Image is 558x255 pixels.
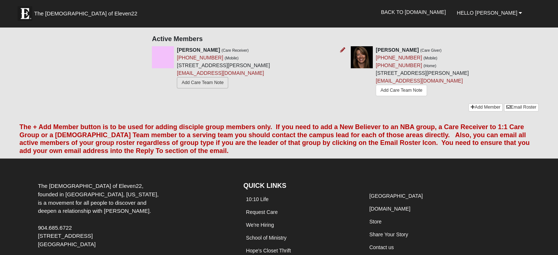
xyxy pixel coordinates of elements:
h4: Active Members [152,35,539,43]
span: Hello [PERSON_NAME] [457,10,517,16]
div: [STREET_ADDRESS][PERSON_NAME] [177,46,270,90]
a: We're Hiring [246,222,274,228]
small: (Care Giver) [420,48,441,52]
a: The [DEMOGRAPHIC_DATA] of Eleven22 [14,3,161,21]
div: [STREET_ADDRESS][PERSON_NAME] [376,46,469,98]
small: (Mobile) [225,56,238,60]
a: Share Your Story [369,232,408,237]
a: [DOMAIN_NAME] [369,206,411,212]
a: 10:10 Life [246,196,269,202]
a: Email Roster [504,103,539,111]
small: (Care Receiver) [222,48,249,52]
a: [PHONE_NUMBER] [376,55,422,61]
img: Eleven22 logo [18,6,32,21]
a: [GEOGRAPHIC_DATA] [369,193,423,199]
a: School of Ministry [246,235,286,241]
a: [PHONE_NUMBER] [376,62,422,68]
strong: [PERSON_NAME] [177,47,220,53]
span: [GEOGRAPHIC_DATA] [38,241,95,247]
font: The + Add Member button is to be used for adding disciple group members only. If you need to add ... [19,123,530,154]
strong: [PERSON_NAME] [376,47,419,53]
h4: QUICK LINKS [243,182,355,190]
a: Add Care Team Note [376,85,427,96]
a: [EMAIL_ADDRESS][DOMAIN_NAME] [376,78,463,84]
a: Back to [DOMAIN_NAME] [375,3,451,21]
a: Add Member [468,103,503,111]
a: [EMAIL_ADDRESS][DOMAIN_NAME] [177,70,264,76]
a: Request Care [246,209,277,215]
div: The [DEMOGRAPHIC_DATA] of Eleven22, founded in [GEOGRAPHIC_DATA], [US_STATE], is a movement for a... [32,182,169,249]
small: (Mobile) [423,56,437,60]
small: (Home) [423,63,436,68]
a: [PHONE_NUMBER] [177,55,223,61]
a: Store [369,219,382,225]
span: The [DEMOGRAPHIC_DATA] of Eleven22 [34,10,137,17]
a: Add Care Team Note [177,77,228,88]
a: Hello [PERSON_NAME] [451,4,528,22]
